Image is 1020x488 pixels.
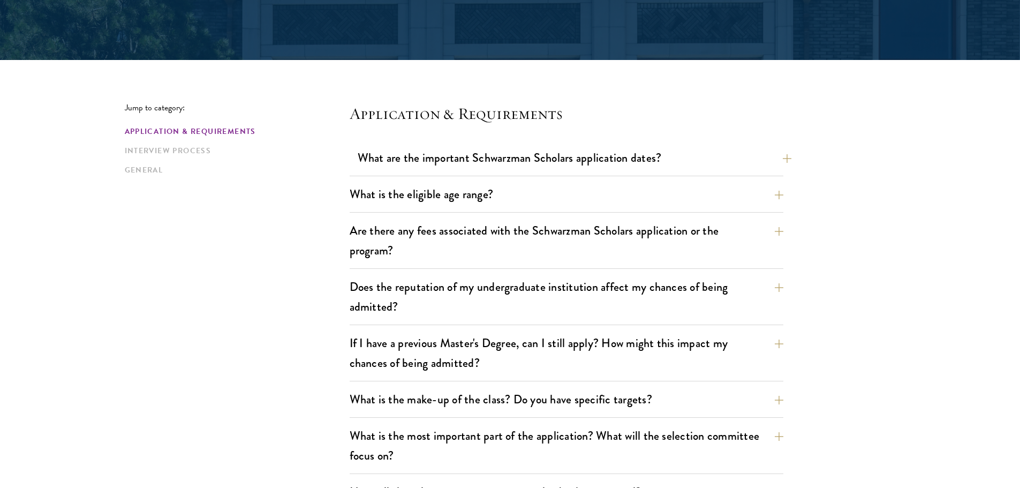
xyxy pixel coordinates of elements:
[350,331,783,375] button: If I have a previous Master's Degree, can I still apply? How might this impact my chances of bein...
[350,182,783,206] button: What is the eligible age range?
[350,387,783,411] button: What is the make-up of the class? Do you have specific targets?
[358,146,791,170] button: What are the important Schwarzman Scholars application dates?
[350,275,783,319] button: Does the reputation of my undergraduate institution affect my chances of being admitted?
[125,126,343,137] a: Application & Requirements
[350,424,783,468] button: What is the most important part of the application? What will the selection committee focus on?
[350,103,783,124] h4: Application & Requirements
[125,164,343,176] a: General
[125,103,350,112] p: Jump to category:
[125,145,343,156] a: Interview Process
[350,219,783,262] button: Are there any fees associated with the Schwarzman Scholars application or the program?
